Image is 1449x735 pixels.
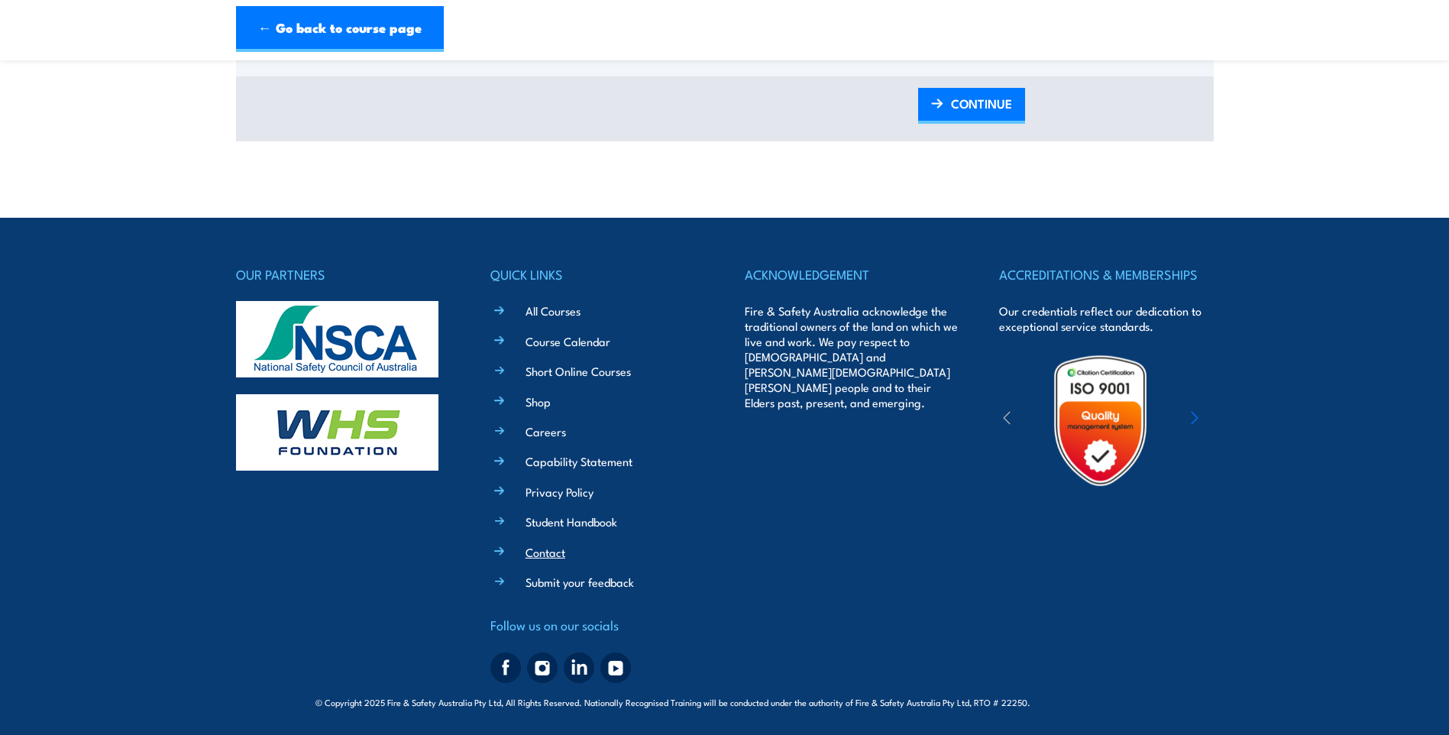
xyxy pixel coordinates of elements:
a: Privacy Policy [526,484,594,500]
p: Our credentials reflect our dedication to exceptional service standards. [999,303,1213,334]
a: Short Online Courses [526,363,631,379]
h4: QUICK LINKS [490,264,704,285]
a: Course Calendar [526,333,610,349]
a: CONTINUE [918,88,1025,124]
p: Fire & Safety Australia acknowledge the traditional owners of the land on which we live and work.... [745,303,959,410]
a: KND Digital [1080,694,1134,709]
img: whs-logo-footer [236,394,438,471]
a: All Courses [526,303,581,319]
span: © Copyright 2025 Fire & Safety Australia Pty Ltd, All Rights Reserved. Nationally Recognised Trai... [315,695,1134,709]
a: Capability Statement [526,453,632,469]
a: Shop [526,393,551,410]
a: Careers [526,423,566,439]
span: Site: [1048,696,1134,708]
span: CONTINUE [951,83,1012,124]
h4: ACCREDITATIONS & MEMBERSHIPS [999,264,1213,285]
h4: OUR PARTNERS [236,264,450,285]
img: ewpa-logo [1168,394,1301,447]
h4: ACKNOWLEDGEMENT [745,264,959,285]
a: Submit your feedback [526,574,634,590]
a: ← Go back to course page [236,6,444,52]
a: Contact [526,544,565,560]
a: Student Handbook [526,513,617,529]
img: nsca-logo-footer [236,301,438,377]
img: Untitled design (19) [1033,354,1167,487]
h4: Follow us on our socials [490,614,704,636]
